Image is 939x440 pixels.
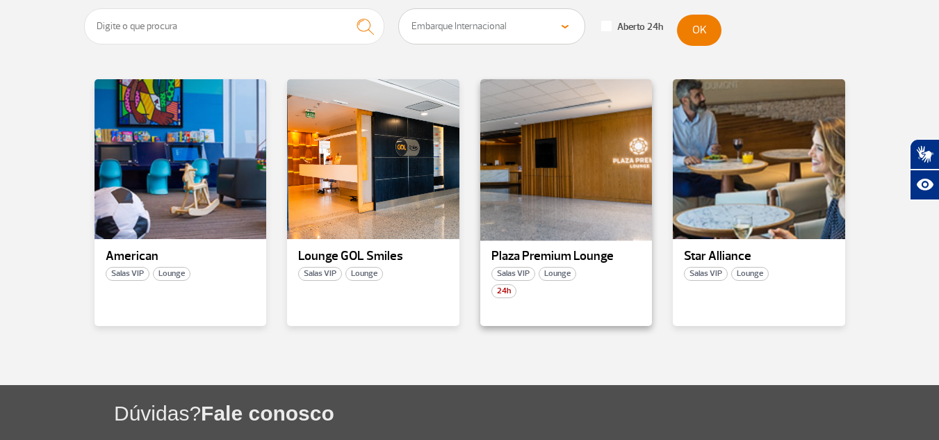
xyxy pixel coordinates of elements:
input: Digite o que procura [84,8,385,44]
p: Plaza Premium Lounge [491,250,642,263]
span: Salas VIP [106,267,149,281]
span: Lounge [153,267,190,281]
span: 24h [491,284,516,298]
button: OK [677,15,721,46]
p: Star Alliance [684,250,834,263]
label: Aberto 24h [601,21,663,33]
div: Plugin de acessibilidade da Hand Talk. [910,139,939,200]
button: Abrir tradutor de língua de sinais. [910,139,939,170]
p: American [106,250,256,263]
span: Lounge [345,267,383,281]
p: Lounge GOL Smiles [298,250,448,263]
span: Lounge [731,267,769,281]
span: Lounge [539,267,576,281]
span: Salas VIP [684,267,728,281]
h1: Dúvidas? [114,399,939,427]
button: Abrir recursos assistivos. [910,170,939,200]
span: Fale conosco [201,402,334,425]
span: Salas VIP [491,267,535,281]
span: Salas VIP [298,267,342,281]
